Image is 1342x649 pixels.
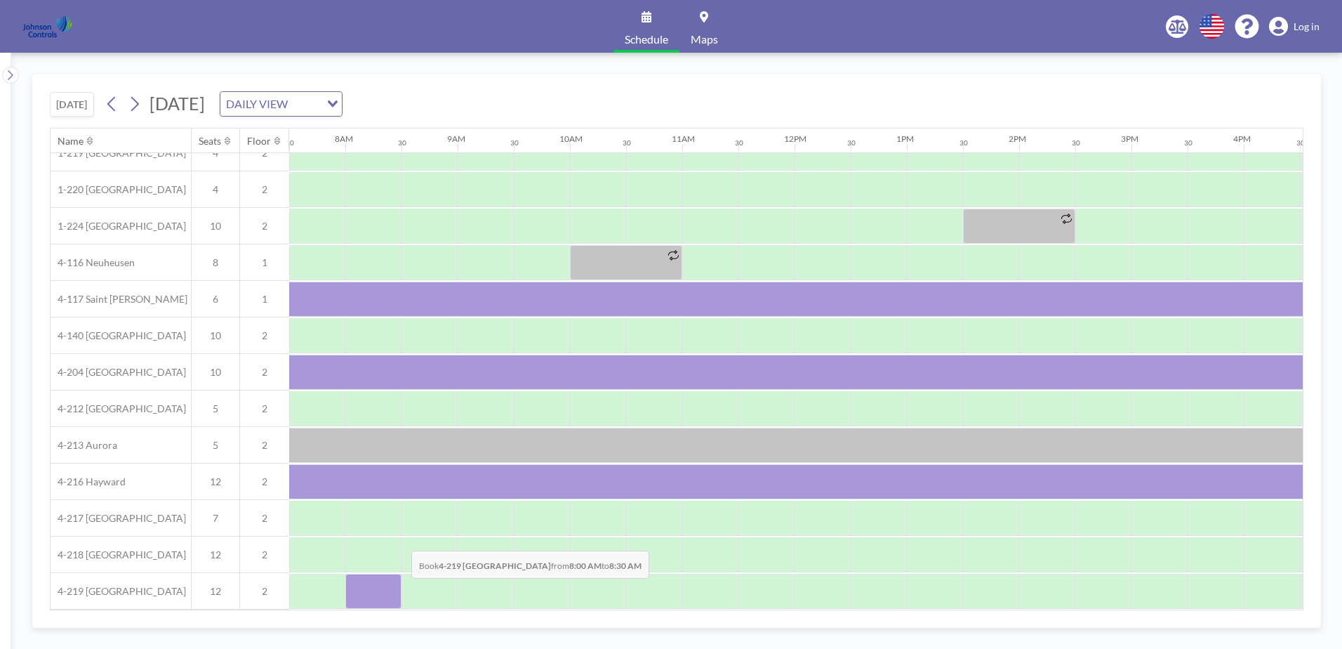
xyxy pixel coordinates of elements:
[247,135,271,147] div: Floor
[623,138,631,147] div: 30
[625,34,668,45] span: Schedule
[192,402,239,415] span: 5
[569,560,602,571] b: 8:00 AM
[51,256,135,269] span: 4-116 Neuheusen
[447,133,465,144] div: 9AM
[286,138,294,147] div: 30
[1294,20,1320,33] span: Log in
[240,366,289,379] span: 2
[959,138,968,147] div: 30
[1072,138,1080,147] div: 30
[1184,138,1192,147] div: 30
[240,256,289,269] span: 1
[192,476,239,488] span: 12
[240,183,289,196] span: 2
[240,220,289,232] span: 2
[192,293,239,306] span: 6
[1269,17,1320,37] a: Log in
[50,92,94,117] button: [DATE]
[510,138,519,147] div: 30
[51,512,186,525] span: 4-217 [GEOGRAPHIC_DATA]
[240,585,289,598] span: 2
[192,366,239,379] span: 10
[559,133,583,144] div: 10AM
[199,135,221,147] div: Seats
[240,329,289,342] span: 2
[335,133,353,144] div: 8AM
[58,135,84,147] div: Name
[1121,133,1138,144] div: 3PM
[51,549,186,561] span: 4-218 [GEOGRAPHIC_DATA]
[192,512,239,525] span: 7
[223,95,291,113] span: DAILY VIEW
[220,92,342,116] div: Search for option
[51,476,126,488] span: 4-216 Hayward
[51,220,186,232] span: 1-224 [GEOGRAPHIC_DATA]
[51,366,186,379] span: 4-204 [GEOGRAPHIC_DATA]
[292,95,319,113] input: Search for option
[22,13,72,41] img: organization-logo
[240,439,289,452] span: 2
[192,549,239,561] span: 12
[1296,138,1305,147] div: 30
[609,560,642,571] b: 8:30 AM
[691,34,718,45] span: Maps
[192,220,239,232] span: 10
[192,585,239,598] span: 12
[784,133,806,144] div: 12PM
[672,133,695,144] div: 11AM
[240,549,289,561] span: 2
[1009,133,1026,144] div: 2PM
[1233,133,1251,144] div: 4PM
[240,512,289,525] span: 2
[192,439,239,452] span: 5
[240,476,289,488] span: 2
[192,256,239,269] span: 8
[51,585,186,598] span: 4-219 [GEOGRAPHIC_DATA]
[150,93,205,114] span: [DATE]
[847,138,856,147] div: 30
[240,402,289,415] span: 2
[439,560,551,571] b: 4-219 [GEOGRAPHIC_DATA]
[192,329,239,342] span: 10
[735,138,743,147] div: 30
[240,293,289,306] span: 1
[51,402,186,415] span: 4-212 [GEOGRAPHIC_DATA]
[51,439,117,452] span: 4-213 Aurora
[51,183,186,196] span: 1-220 [GEOGRAPHIC_DATA]
[411,551,649,579] span: Book from to
[896,133,914,144] div: 1PM
[192,183,239,196] span: 4
[51,293,187,306] span: 4-117 Saint [PERSON_NAME]
[51,329,186,342] span: 4-140 [GEOGRAPHIC_DATA]
[398,138,406,147] div: 30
